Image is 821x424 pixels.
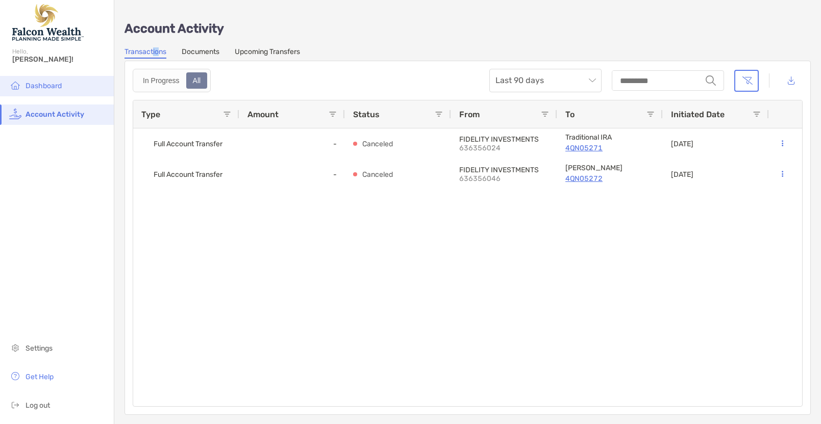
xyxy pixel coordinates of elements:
[565,133,655,142] p: Traditional IRA
[12,55,108,64] span: [PERSON_NAME]!
[671,140,693,148] p: [DATE]
[154,166,222,183] span: Full Account Transfer
[671,110,725,119] span: Initiated Date
[26,373,54,381] span: Get Help
[9,399,21,411] img: logout icon
[734,70,759,92] button: Clear filters
[182,47,219,59] a: Documents
[362,138,393,150] p: Canceled
[26,401,50,410] span: Log out
[125,22,811,35] p: Account Activity
[495,69,595,92] span: Last 90 days
[459,174,531,183] p: 636356046
[671,170,693,179] p: [DATE]
[9,79,21,91] img: household icon
[247,110,279,119] span: Amount
[235,47,300,59] a: Upcoming Transfers
[26,344,53,353] span: Settings
[141,110,160,119] span: Type
[459,166,549,174] p: FIDELITY INVESTMENTS
[137,73,185,88] div: In Progress
[459,144,531,152] p: 636356024
[133,69,211,92] div: segmented control
[565,172,655,185] a: 4QN05272
[239,159,345,190] div: -
[9,341,21,354] img: settings icon
[187,73,207,88] div: All
[154,136,222,152] span: Full Account Transfer
[565,164,655,172] p: Roth IRA
[9,108,21,120] img: activity icon
[12,4,84,41] img: Falcon Wealth Planning Logo
[125,47,166,59] a: Transactions
[353,110,380,119] span: Status
[362,168,393,181] p: Canceled
[706,75,716,86] img: input icon
[239,128,345,159] div: -
[565,110,575,119] span: To
[26,110,84,119] span: Account Activity
[26,82,62,90] span: Dashboard
[459,135,549,144] p: FIDELITY INVESTMENTS
[459,110,480,119] span: From
[9,370,21,382] img: get-help icon
[565,142,655,154] a: 4QN05271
